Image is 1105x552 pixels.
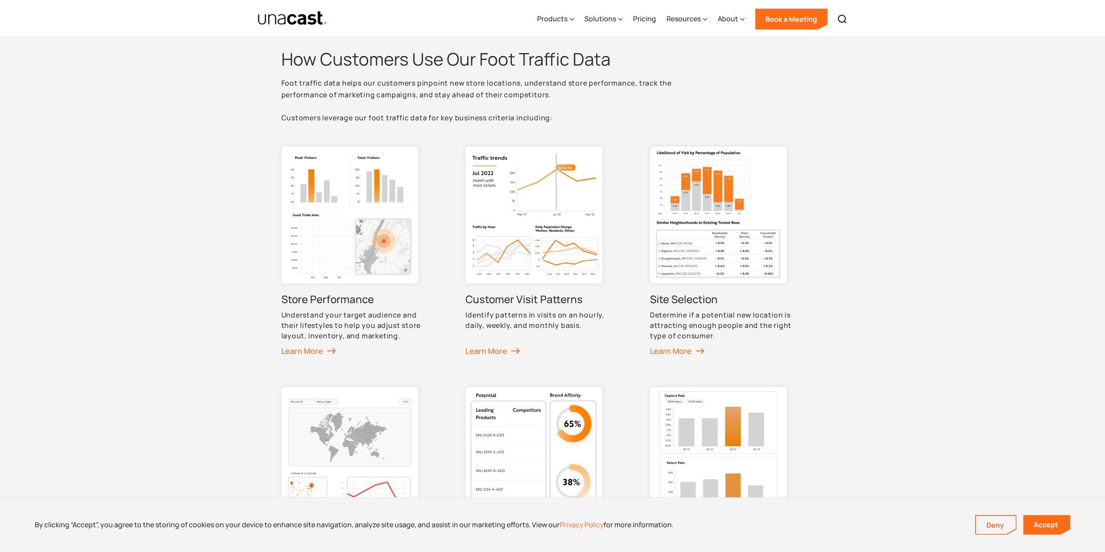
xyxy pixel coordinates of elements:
a: illustration with Traffic trends graphsCustomer Visit PatternsIdentify patterns in visits on an h... [465,146,609,371]
img: illustration with Traffic trends graphs [465,146,603,284]
img: illustration with Capture Rate and Return Rate graphs [650,387,787,524]
div: About [718,1,745,37]
a: illustration with Likelihood of Visit by Percentage of Population and Similar Neighborhoods to Ex... [650,146,793,371]
p: Understand your target audience and their lifestyles to help you adjust store layout, inventory, ... [281,310,425,341]
h3: Site Selection [650,292,718,306]
h3: Store Performance [281,292,374,306]
div: Products [537,1,574,37]
img: Unacast text logo [257,11,328,26]
img: Search icon [837,14,848,24]
div: Resources [666,13,701,24]
a: Book a Meeting [755,9,828,30]
img: Competitive Intelligence illustration [281,387,419,524]
div: Resources [666,1,707,37]
h2: How Customers Use Our Foot Traffic Data [281,48,716,70]
div: Products [537,13,567,24]
a: illustration with Peak Visitors, Total Visitors, and Local Trade Area graphsStore PerformanceUnde... [281,146,425,371]
a: Accept [1023,515,1070,535]
div: Solutions [584,1,623,37]
div: Learn More [281,344,336,357]
div: About [718,13,738,24]
a: Pricing [633,1,656,37]
p: Foot traffic data helps our customers pinpoint new store locations, understand store performance,... [281,77,716,124]
div: By clicking “Accept”, you agree to the storing of cookies on your device to enhance site navigati... [35,520,673,529]
img: illustration with Peak Visitors, Total Visitors, and Local Trade Area graphs [281,146,419,284]
div: Learn More [650,344,705,357]
p: Identify patterns in visits on an hourly, daily, weekly, and monthly basis. [465,310,609,331]
img: illustration with Likelihood of Visit by Percentage of Population and Similar Neighborhoods to Ex... [650,146,787,284]
div: Solutions [584,13,616,24]
a: home [257,11,328,26]
h3: Customer Visit Patterns [465,292,583,306]
img: illustration with Potential and Brand Affinity graphs [465,387,603,524]
div: Learn More [465,344,520,357]
p: Determine if a potential new location is attracting enough people and the right type of consumer. [650,310,793,341]
a: Privacy Policy [560,520,604,529]
a: Deny [976,516,1016,534]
